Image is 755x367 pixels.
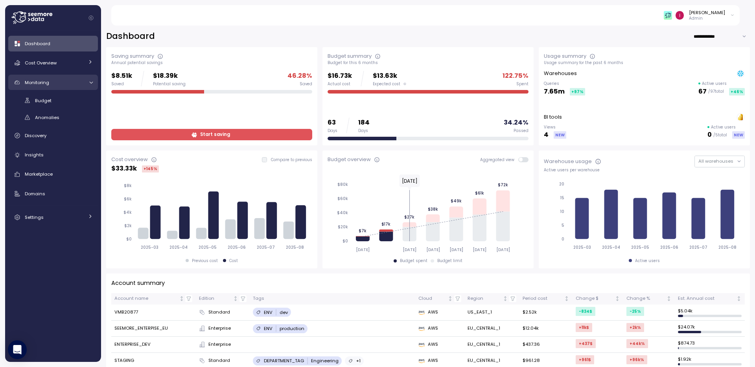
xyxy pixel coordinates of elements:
p: / 5 total [713,132,727,138]
p: $8.51k [111,71,132,81]
span: Insights [25,152,44,158]
div: Actual cost [328,81,352,87]
tspan: 20 [559,182,564,187]
tspan: $60k [337,196,348,201]
a: Discovery [8,128,98,143]
span: Standard [208,357,230,364]
p: Engineering [311,358,339,364]
tspan: $2k [124,223,132,228]
div: Budget spent [400,258,427,264]
p: Queries [544,81,585,86]
span: Domains [25,191,45,197]
tspan: 5 [562,223,564,228]
div: Not sorted [615,296,620,301]
div: Cost [229,258,238,264]
div: Potential saving [153,81,186,87]
tspan: [DATE] [426,247,440,252]
div: +437 $ [576,339,596,348]
div: Not sorted [736,296,742,301]
tspan: $49k [451,198,462,204]
div: Budget summary [328,52,372,60]
div: Not sorted [179,296,184,301]
span: Dashboard [25,40,50,47]
tspan: [DATE] [473,247,486,252]
span: Cost Overview [25,60,57,66]
p: Account summary [111,279,165,288]
div: Saved [111,81,132,87]
tspan: [DATE] [449,247,463,252]
div: Spent [516,81,528,87]
div: NEW [732,131,745,139]
tspan: $0 [343,239,348,244]
div: Open Intercom Messenger [8,340,27,359]
span: Aggregated view [480,157,518,162]
td: $437.36 [519,337,573,353]
div: Usage summary [544,52,586,60]
p: 46.28 % [287,71,312,81]
span: Enterprise [208,325,231,332]
div: +96k % [626,355,647,364]
div: Budget overview [328,156,371,163]
tspan: $72k [498,182,508,187]
div: AWS [418,309,461,316]
tspan: $4k [123,210,132,215]
p: 4 [544,130,549,140]
th: Period costNot sorted [519,293,573,305]
div: AWS [418,357,461,364]
td: SEEMORE_ENTERPISE_EU [111,321,196,337]
div: Budget for this 6 months [328,60,528,66]
td: $ 874.73 [675,337,745,353]
div: Active users per warehouse [544,167,745,173]
div: Previous cost [192,258,218,264]
td: VMB20877 [111,305,196,321]
span: Settings [25,214,44,220]
p: BI tools [544,113,562,121]
text: [DATE] [401,178,417,184]
td: $12.04k [519,321,573,337]
tspan: 2025-05 [199,245,217,250]
tspan: $38k [428,206,438,211]
div: Not sorted [447,296,453,301]
div: Saved [300,81,312,87]
p: Views [544,125,566,130]
tspan: $17k [381,222,390,227]
tspan: 2025-08 [719,245,737,250]
tspan: $61k [475,191,484,196]
span: Marketplace [25,171,53,177]
div: Region [468,295,501,302]
p: Admin [689,16,725,21]
td: US_EAST_1 [464,305,519,321]
div: Period cost [523,295,563,302]
tspan: 2025-07 [690,245,708,250]
p: 34.24 % [504,117,528,128]
tspan: 15 [560,195,564,200]
div: +97 % [570,88,585,95]
p: 184 [358,117,370,128]
div: Cloud [418,295,446,302]
th: CloudNot sorted [415,293,464,305]
div: NEW [554,131,566,139]
span: Start saving [200,129,230,140]
div: Est. Annual cost [678,295,735,302]
p: 67 [698,86,707,97]
tspan: $40k [337,210,348,215]
p: Warehouses [544,70,577,77]
tspan: $6k [124,196,132,202]
tspan: 10 [560,209,564,214]
tspan: $0 [126,237,132,242]
div: Warehouse usage [544,158,592,165]
tspan: 2025-06 [661,245,679,250]
p: +1 [356,358,361,364]
h2: Dashboard [106,31,155,42]
div: Not sorted [666,296,672,301]
tspan: 0 [562,237,564,242]
tspan: 2025-03 [573,245,591,250]
p: production [280,325,304,332]
span: Discovery [25,132,46,139]
span: Standard [208,309,230,316]
tspan: $27k [404,214,414,219]
div: +44k % [626,339,648,348]
tspan: 2025-05 [632,245,650,250]
a: Monitoring [8,75,98,90]
a: Dashboard [8,36,98,51]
